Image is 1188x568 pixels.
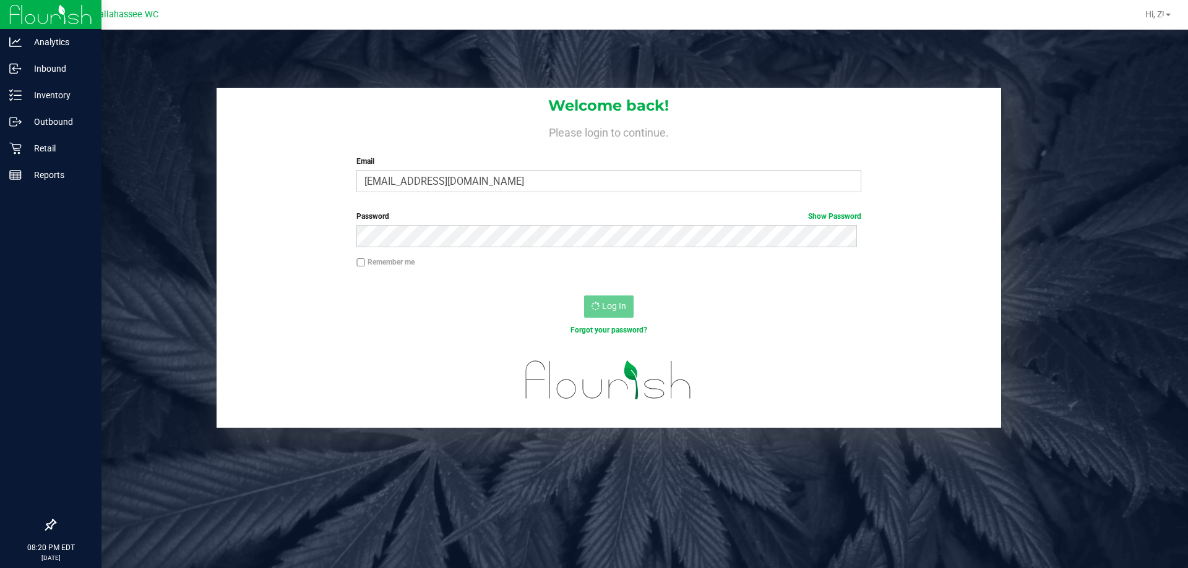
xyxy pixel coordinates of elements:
p: Reports [22,167,96,182]
h1: Welcome back! [217,98,1001,114]
span: Hi, Z! [1145,9,1164,19]
p: [DATE] [6,553,96,562]
span: Tallahassee WC [94,9,158,20]
a: Show Password [808,212,861,221]
inline-svg: Reports [9,169,22,181]
h4: Please login to continue. [217,124,1001,138]
p: Retail [22,141,96,156]
span: Password [356,212,389,221]
img: flourish_logo.svg [510,349,707,412]
p: 08:20 PM EDT [6,542,96,553]
p: Inventory [22,88,96,103]
span: Log In [602,301,626,311]
label: Email [356,156,861,167]
label: Remember me [356,256,415,268]
inline-svg: Analytics [9,36,22,48]
a: Forgot your password? [570,326,647,334]
inline-svg: Inbound [9,62,22,75]
button: Log In [584,295,634,318]
p: Inbound [22,61,96,76]
p: Outbound [22,114,96,129]
inline-svg: Inventory [9,89,22,101]
inline-svg: Outbound [9,116,22,128]
input: Remember me [356,258,365,267]
p: Analytics [22,35,96,49]
inline-svg: Retail [9,142,22,155]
